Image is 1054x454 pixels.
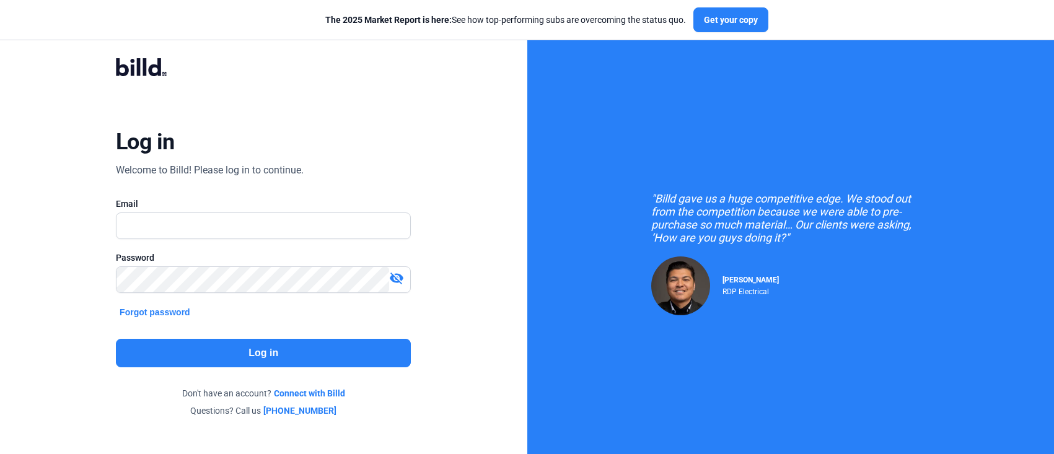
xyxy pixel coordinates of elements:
[116,387,411,399] div: Don't have an account?
[651,192,930,244] div: "Billd gave us a huge competitive edge. We stood out from the competition because we were able to...
[389,271,404,286] mat-icon: visibility_off
[274,387,345,399] a: Connect with Billd
[116,404,411,417] div: Questions? Call us
[722,284,779,296] div: RDP Electrical
[693,7,768,32] button: Get your copy
[116,128,175,155] div: Log in
[116,198,411,210] div: Email
[116,163,304,178] div: Welcome to Billd! Please log in to continue.
[116,251,411,264] div: Password
[325,15,452,25] span: The 2025 Market Report is here:
[722,276,779,284] span: [PERSON_NAME]
[263,404,336,417] a: [PHONE_NUMBER]
[116,305,194,319] button: Forgot password
[325,14,686,26] div: See how top-performing subs are overcoming the status quo.
[651,256,710,315] img: Raul Pacheco
[116,339,411,367] button: Log in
